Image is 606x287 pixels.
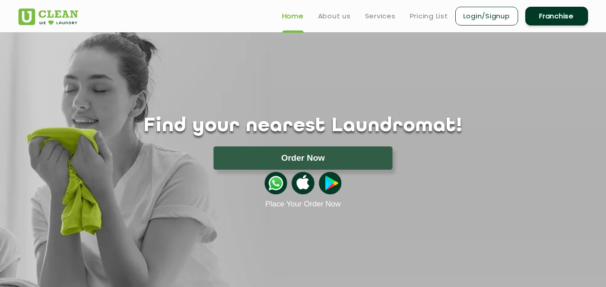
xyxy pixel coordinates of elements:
img: playstoreicon.png [319,172,341,194]
a: Place Your Order Now [265,200,340,209]
button: Order Now [214,146,392,170]
a: Home [282,11,304,21]
a: Services [365,11,396,21]
img: apple-icon.png [292,172,314,194]
img: whatsappicon.png [265,172,287,194]
a: Pricing List [410,11,448,21]
a: About us [318,11,351,21]
a: Franchise [525,7,588,26]
a: Login/Signup [455,7,518,26]
h1: Find your nearest Laundromat! [12,115,595,137]
img: UClean Laundry and Dry Cleaning [18,9,78,25]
